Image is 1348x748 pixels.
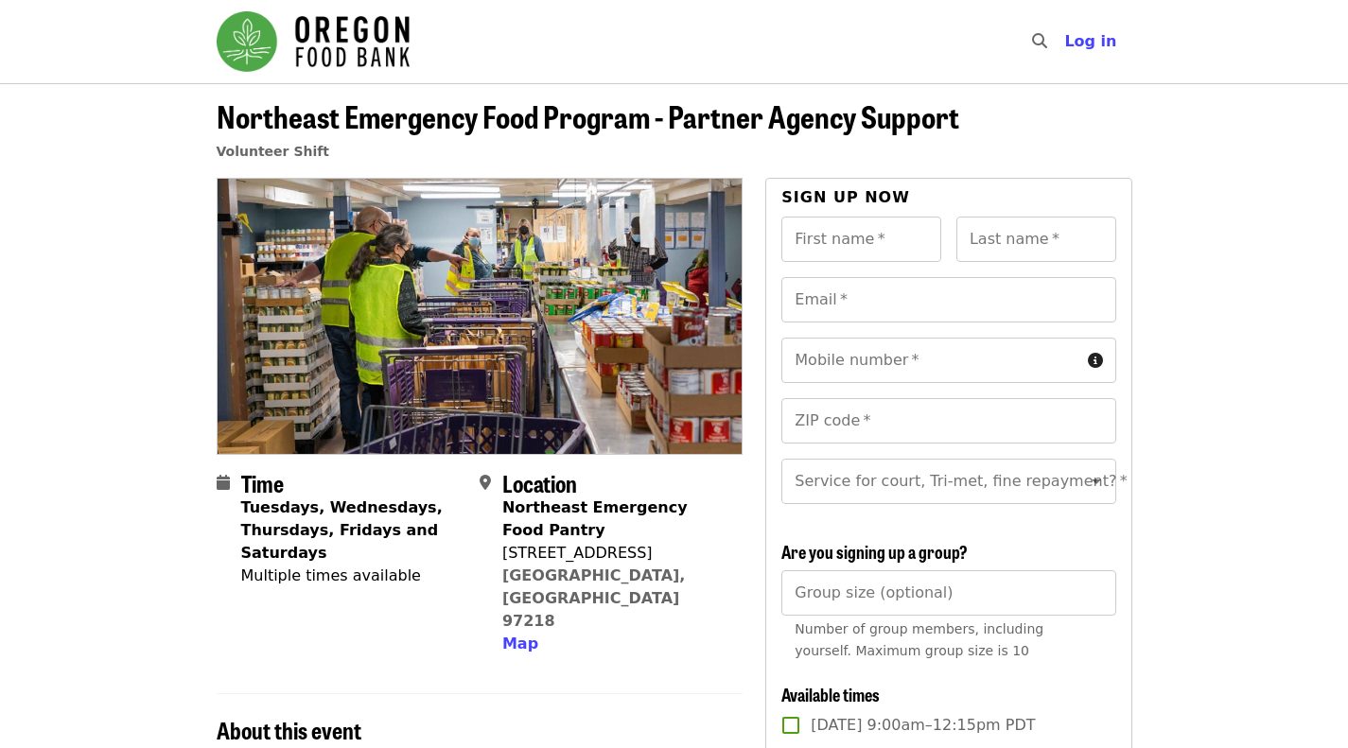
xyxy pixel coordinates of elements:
[781,570,1115,616] input: [object Object]
[1032,32,1047,50] i: search icon
[217,474,230,492] i: calendar icon
[241,466,284,499] span: Time
[1088,352,1103,370] i: circle-info icon
[1049,23,1131,61] button: Log in
[1064,32,1116,50] span: Log in
[502,542,727,565] div: [STREET_ADDRESS]
[502,498,688,539] strong: Northeast Emergency Food Pantry
[781,338,1079,383] input: Mobile number
[956,217,1116,262] input: Last name
[217,713,361,746] span: About this event
[781,277,1115,322] input: Email
[502,466,577,499] span: Location
[781,682,880,706] span: Available times
[795,621,1043,658] span: Number of group members, including yourself. Maximum group size is 10
[502,635,538,652] span: Map
[502,633,538,655] button: Map
[217,11,410,72] img: Oregon Food Bank - Home
[241,565,464,587] div: Multiple times available
[241,498,443,562] strong: Tuesdays, Wednesdays, Thursdays, Fridays and Saturdays
[781,398,1115,444] input: ZIP code
[781,539,968,564] span: Are you signing up a group?
[480,474,491,492] i: map-marker-alt icon
[217,94,959,138] span: Northeast Emergency Food Program - Partner Agency Support
[218,179,743,453] img: Northeast Emergency Food Program - Partner Agency Support organized by Oregon Food Bank
[781,217,941,262] input: First name
[217,144,330,159] a: Volunteer Shift
[781,188,910,206] span: Sign up now
[1059,19,1074,64] input: Search
[1083,468,1110,495] button: Open
[811,714,1035,737] span: [DATE] 9:00am–12:15pm PDT
[502,566,686,630] a: [GEOGRAPHIC_DATA], [GEOGRAPHIC_DATA] 97218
